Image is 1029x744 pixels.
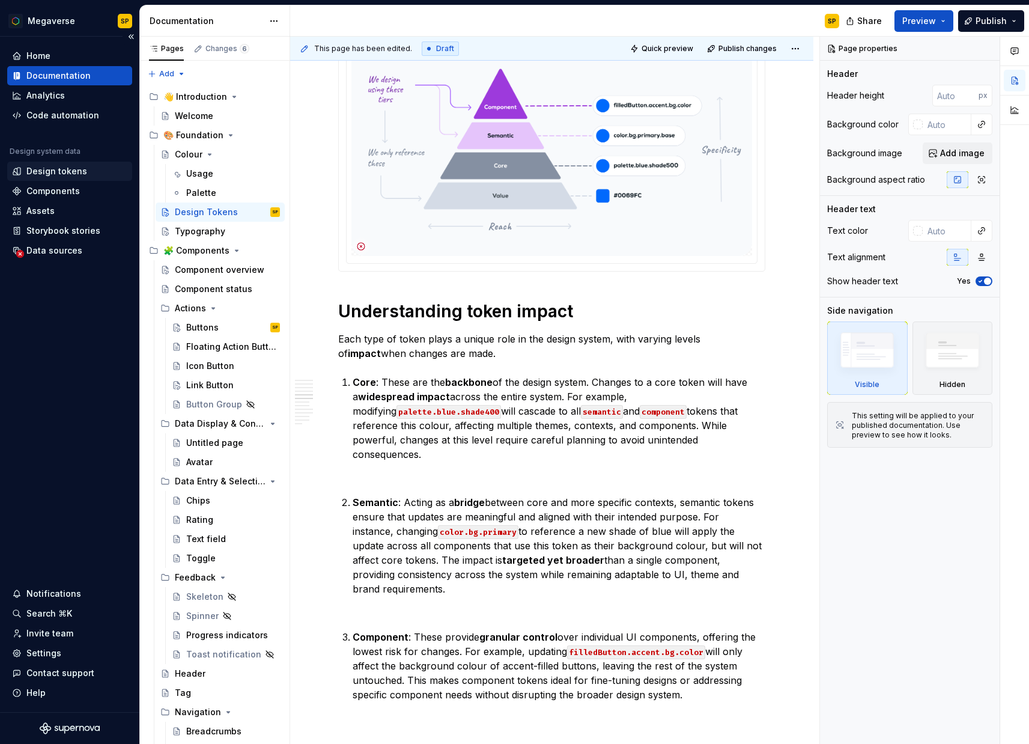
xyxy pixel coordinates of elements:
h1: Understanding token impact [338,300,765,322]
code: semantic [581,405,623,419]
div: Data Entry & Selection [156,472,285,491]
a: Link Button [167,376,285,395]
strong: Semantic [353,496,398,508]
button: Add [144,66,189,82]
div: Icon Button [186,360,234,372]
button: Contact support [7,663,132,683]
strong: granular control [479,631,557,643]
input: Auto [932,85,979,106]
div: SP [828,16,836,26]
p: px [979,91,988,100]
code: filledButton.accent.bg.color [567,645,705,659]
span: Publish [976,15,1007,27]
div: 🧩 Components [144,241,285,260]
a: Palette [167,183,285,203]
div: 🎨 Foundation [144,126,285,145]
div: Analytics [26,90,65,102]
a: Typography [156,222,285,241]
a: Data sources [7,241,132,260]
a: Tag [156,683,285,703]
div: Welcome [175,110,213,122]
svg: Supernova Logo [40,722,100,734]
div: Documentation [150,15,263,27]
div: Changes [205,44,249,53]
div: Component status [175,283,252,295]
div: Link Button [186,379,234,391]
span: Add image [940,147,985,159]
input: Auto [923,220,971,242]
div: Typography [175,225,225,237]
a: Invite team [7,624,132,643]
div: Documentation [26,70,91,82]
div: SP [121,16,129,26]
span: Quick preview [642,44,693,53]
div: Hidden [912,322,993,395]
a: Analytics [7,86,132,105]
button: Help [7,683,132,703]
button: Publish changes [703,40,782,57]
span: Preview [902,15,936,27]
div: 🎨 Foundation [163,129,223,141]
a: Text field [167,529,285,549]
div: Pages [149,44,184,53]
div: Data sources [26,245,82,257]
a: Home [7,46,132,66]
div: Megaverse [28,15,75,27]
a: Avatar [167,453,285,472]
div: Navigation [156,703,285,722]
div: Text field [186,533,226,545]
div: Toast notification [186,648,261,660]
div: Toggle [186,552,216,564]
div: Background image [827,147,902,159]
a: Design TokensSP [156,203,285,222]
div: Design tokens [26,165,87,177]
div: 👋 Introduction [144,87,285,106]
div: Text color [827,225,868,237]
div: Contact support [26,667,94,679]
a: Icon Button [167,356,285,376]
div: SP [272,206,278,218]
p: Each type of token plays a unique role in the design system, with varying levels of when changes ... [338,332,765,361]
div: Settings [26,647,61,659]
div: Untitled page [186,437,243,449]
a: Welcome [156,106,285,126]
a: Spinner [167,606,285,626]
button: Add image [923,142,992,164]
span: Share [857,15,882,27]
div: Notifications [26,588,81,600]
a: Components [7,181,132,201]
div: Usage [186,168,213,180]
div: Text alignment [827,251,885,263]
div: Progress indicators [186,629,268,641]
div: SP [272,322,278,334]
strong: Component [353,631,408,643]
a: ButtonsSP [167,318,285,337]
div: This setting will be applied to your published documentation. Use preview to see how it looks. [852,411,985,440]
button: Preview [894,10,953,32]
div: Rating [186,514,213,526]
a: Component overview [156,260,285,279]
strong: backbone [445,376,493,388]
a: Design tokens [7,162,132,181]
button: Share [840,10,890,32]
a: Toggle [167,549,285,568]
strong: impact [348,347,381,359]
div: Invite team [26,627,73,639]
div: Design Tokens [175,206,238,218]
a: Breadcrumbs [167,722,285,741]
div: 👋 Introduction [163,91,227,103]
p: : Acting as a between core and more specific contexts, semantic tokens ensure that updates are me... [353,495,765,625]
div: Colour [175,148,202,160]
div: Search ⌘K [26,608,72,620]
div: Floating Action Button (FAB) [186,341,278,353]
div: Feedback [175,572,216,584]
a: Usage [167,164,285,183]
p: : These are the of the design system. Changes to a core token will have a across the entire syste... [353,375,765,490]
div: Data Display & Containers [175,418,266,430]
div: Components [26,185,80,197]
a: Settings [7,644,132,663]
a: Component status [156,279,285,299]
input: Auto [923,114,971,135]
div: Actions [175,302,206,314]
code: component [640,405,687,419]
